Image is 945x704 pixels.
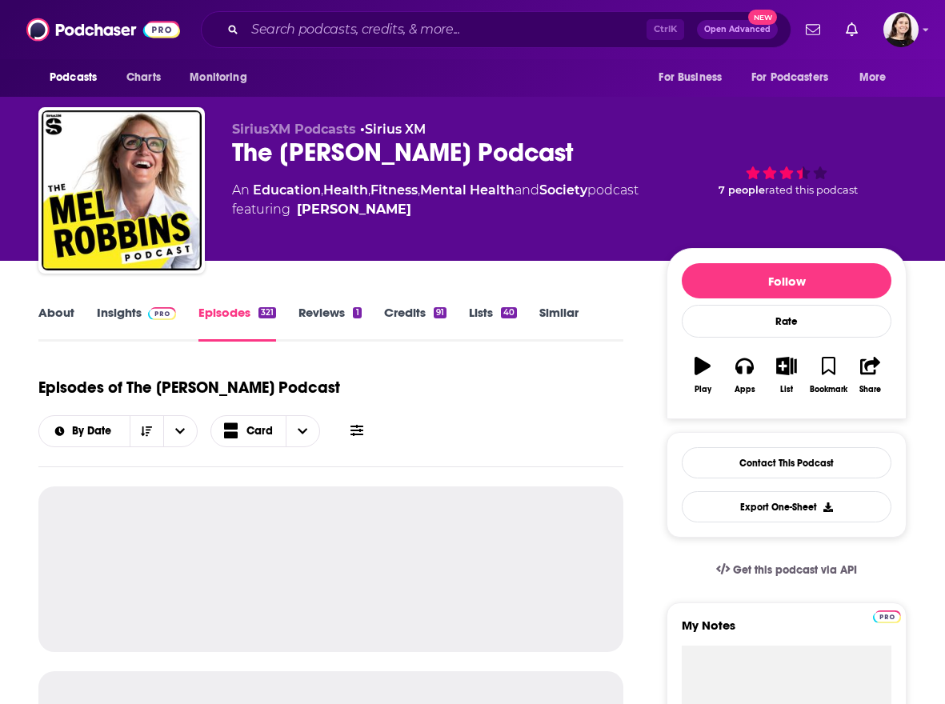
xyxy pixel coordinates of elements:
div: Rate [682,305,891,338]
h1: Episodes of The [PERSON_NAME] Podcast [38,378,340,398]
button: Follow [682,263,891,298]
span: Ctrl K [647,19,684,40]
span: More [859,66,887,89]
div: An podcast [232,181,639,219]
div: List [780,385,793,394]
div: Share [859,385,881,394]
img: Podchaser - Follow, Share and Rate Podcasts [26,14,180,45]
span: • [360,122,426,137]
span: and [515,182,539,198]
button: open menu [39,426,130,437]
img: User Profile [883,12,919,47]
span: SiriusXM Podcasts [232,122,356,137]
a: Education [253,182,321,198]
a: Show notifications dropdown [799,16,827,43]
span: Get this podcast via API [733,563,857,577]
button: open menu [741,62,851,93]
button: List [766,346,807,404]
span: For Podcasters [751,66,828,89]
button: Bookmark [807,346,849,404]
div: 1 [353,307,361,318]
span: featuring [232,200,639,219]
img: Podchaser Pro [873,610,901,623]
a: Sirius XM [365,122,426,137]
div: Apps [735,385,755,394]
div: Bookmark [810,385,847,394]
a: Episodes321 [198,305,276,342]
div: 40 [501,307,517,318]
button: Choose View [210,415,321,447]
span: , [418,182,420,198]
h2: Choose List sort [38,415,198,447]
span: Card [246,426,273,437]
span: By Date [72,426,117,437]
a: About [38,305,74,342]
span: 7 people [719,184,765,196]
img: Podchaser Pro [148,307,176,320]
img: The Mel Robbins Podcast [42,110,202,270]
span: Monitoring [190,66,246,89]
button: Share [850,346,891,404]
a: Credits91 [384,305,446,342]
span: New [748,10,777,25]
div: Play [695,385,711,394]
button: Open AdvancedNew [697,20,778,39]
a: Similar [539,305,579,342]
button: open menu [647,62,742,93]
button: open menu [38,62,118,93]
a: Get this podcast via API [703,550,870,590]
button: Apps [723,346,765,404]
button: Export One-Sheet [682,491,891,522]
a: Mental Health [420,182,515,198]
a: Lists40 [469,305,517,342]
span: rated this podcast [765,184,858,196]
a: Reviews1 [298,305,361,342]
a: Contact This Podcast [682,447,891,478]
div: 91 [434,307,446,318]
span: Charts [126,66,161,89]
a: Mel Robbins [297,200,411,219]
span: , [321,182,323,198]
span: Logged in as lucynalen [883,12,919,47]
button: open menu [163,416,197,446]
button: Play [682,346,723,404]
span: Open Advanced [704,26,771,34]
div: 321 [258,307,276,318]
input: Search podcasts, credits, & more... [245,17,647,42]
a: Society [539,182,587,198]
a: Show notifications dropdown [839,16,864,43]
a: InsightsPodchaser Pro [97,305,176,342]
a: Health [323,182,368,198]
label: My Notes [682,618,891,646]
div: Search podcasts, credits, & more... [201,11,791,48]
button: Sort Direction [130,416,163,446]
a: Pro website [873,608,901,623]
div: 7 peoplerated this podcast [667,122,907,221]
span: , [368,182,370,198]
a: Fitness [370,182,418,198]
span: For Business [659,66,722,89]
span: Podcasts [50,66,97,89]
button: Show profile menu [883,12,919,47]
a: Charts [116,62,170,93]
button: open menu [848,62,907,93]
button: open menu [178,62,267,93]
